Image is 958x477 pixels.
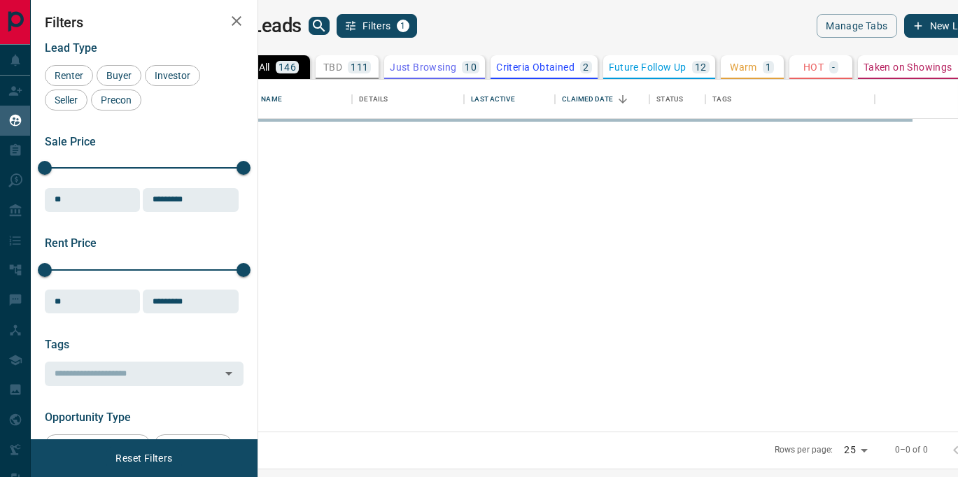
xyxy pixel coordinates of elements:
[45,411,131,424] span: Opportunity Type
[730,62,757,72] p: Warm
[50,70,88,81] span: Renter
[45,14,244,31] h2: Filters
[96,94,136,106] span: Precon
[50,439,146,450] span: Favourited a Listing
[219,364,239,383] button: Open
[803,62,824,72] p: HOT
[609,62,686,72] p: Future Follow Up
[337,14,417,38] button: Filters1
[895,444,928,456] p: 0–0 of 0
[390,62,456,72] p: Just Browsing
[279,62,296,72] p: 146
[656,80,683,119] div: Status
[101,70,136,81] span: Buyer
[45,338,69,351] span: Tags
[832,62,835,72] p: -
[323,62,342,72] p: TBD
[712,80,731,119] div: Tags
[766,62,771,72] p: 1
[254,80,352,119] div: Name
[695,62,707,72] p: 12
[309,17,330,35] button: search button
[705,80,875,119] div: Tags
[838,440,872,460] div: 25
[50,94,83,106] span: Seller
[159,439,227,450] span: Return to Site
[91,90,141,111] div: Precon
[145,65,200,86] div: Investor
[259,62,270,72] p: All
[45,135,96,148] span: Sale Price
[221,15,302,37] h1: My Leads
[398,21,408,31] span: 1
[359,80,388,119] div: Details
[45,90,87,111] div: Seller
[583,62,589,72] p: 2
[613,90,633,109] button: Sort
[471,80,514,119] div: Last Active
[106,446,181,470] button: Reset Filters
[465,62,477,72] p: 10
[562,80,613,119] div: Claimed Date
[45,434,150,455] div: Favourited a Listing
[97,65,141,86] div: Buyer
[154,434,232,455] div: Return to Site
[351,62,368,72] p: 111
[864,62,952,72] p: Taken on Showings
[45,41,97,55] span: Lead Type
[775,444,833,456] p: Rows per page:
[150,70,195,81] span: Investor
[45,65,93,86] div: Renter
[464,80,555,119] div: Last Active
[817,14,896,38] button: Manage Tabs
[45,236,97,250] span: Rent Price
[261,80,282,119] div: Name
[352,80,464,119] div: Details
[496,62,575,72] p: Criteria Obtained
[649,80,705,119] div: Status
[555,80,649,119] div: Claimed Date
